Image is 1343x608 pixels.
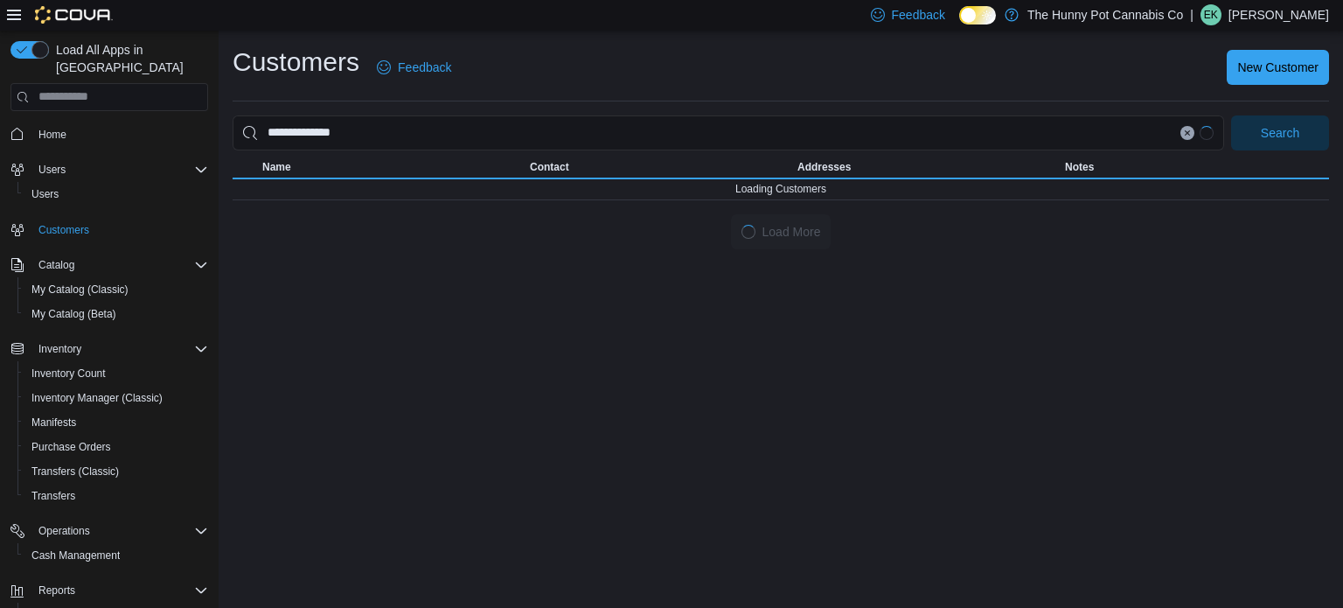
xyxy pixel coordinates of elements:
[3,337,215,361] button: Inventory
[24,461,208,482] span: Transfers (Classic)
[31,440,111,454] span: Purchase Orders
[31,255,81,276] button: Catalog
[24,486,82,507] a: Transfers
[797,160,851,174] span: Addresses
[24,412,83,433] a: Manifests
[233,45,359,80] h1: Customers
[1065,160,1094,174] span: Notes
[24,184,208,205] span: Users
[24,363,208,384] span: Inventory Count
[17,410,215,435] button: Manifests
[31,123,208,145] span: Home
[1180,126,1194,140] button: Clear input
[24,437,208,458] span: Purchase Orders
[735,182,826,196] span: Loading Customers
[3,122,215,147] button: Home
[31,220,96,241] a: Customers
[31,367,106,381] span: Inventory Count
[262,160,291,174] span: Name
[24,304,208,325] span: My Catalog (Beta)
[530,160,569,174] span: Contact
[17,484,215,508] button: Transfers
[38,163,66,177] span: Users
[31,159,208,180] span: Users
[31,255,208,276] span: Catalog
[1228,4,1329,25] p: [PERSON_NAME]
[17,302,215,326] button: My Catalog (Beta)
[31,489,75,503] span: Transfers
[1027,4,1183,25] p: The Hunny Pot Cannabis Co
[24,486,208,507] span: Transfers
[1204,4,1218,25] span: EK
[892,6,945,24] span: Feedback
[31,219,208,241] span: Customers
[31,549,120,563] span: Cash Management
[24,388,208,409] span: Inventory Manager (Classic)
[38,258,74,272] span: Catalog
[24,363,113,384] a: Inventory Count
[31,159,73,180] button: Users
[38,223,89,237] span: Customers
[1200,4,1221,25] div: Elizabeth Kettlehut
[398,59,451,76] span: Feedback
[24,545,127,566] a: Cash Management
[31,465,119,479] span: Transfers (Classic)
[24,388,170,409] a: Inventory Manager (Classic)
[24,184,66,205] a: Users
[17,543,215,568] button: Cash Management
[24,437,118,458] a: Purchase Orders
[1237,59,1319,76] span: New Customer
[31,307,116,321] span: My Catalog (Beta)
[17,277,215,302] button: My Catalog (Classic)
[3,157,215,182] button: Users
[17,459,215,484] button: Transfers (Classic)
[38,128,66,142] span: Home
[49,41,208,76] span: Load All Apps in [GEOGRAPHIC_DATA]
[959,24,960,25] span: Dark Mode
[731,214,832,249] button: LoadingLoad More
[31,580,208,601] span: Reports
[3,217,215,242] button: Customers
[31,521,208,542] span: Operations
[1261,124,1299,142] span: Search
[31,391,163,405] span: Inventory Manager (Classic)
[31,283,129,297] span: My Catalog (Classic)
[31,521,97,542] button: Operations
[1227,50,1329,85] button: New Customer
[38,524,90,538] span: Operations
[31,580,82,601] button: Reports
[17,435,215,459] button: Purchase Orders
[38,342,81,356] span: Inventory
[1190,4,1193,25] p: |
[17,182,215,206] button: Users
[24,279,208,300] span: My Catalog (Classic)
[959,6,996,24] input: Dark Mode
[24,304,123,325] a: My Catalog (Beta)
[17,361,215,386] button: Inventory Count
[31,124,73,145] a: Home
[24,412,208,433] span: Manifests
[24,461,126,482] a: Transfers (Classic)
[17,386,215,410] button: Inventory Manager (Classic)
[24,545,208,566] span: Cash Management
[38,584,75,598] span: Reports
[31,416,76,430] span: Manifests
[762,223,821,241] span: Load More
[1231,115,1329,150] button: Search
[740,223,756,240] span: Loading
[35,6,113,24] img: Cova
[31,339,208,360] span: Inventory
[3,253,215,277] button: Catalog
[31,187,59,201] span: Users
[3,519,215,543] button: Operations
[31,339,88,360] button: Inventory
[3,578,215,603] button: Reports
[370,50,458,85] a: Feedback
[24,279,136,300] a: My Catalog (Classic)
